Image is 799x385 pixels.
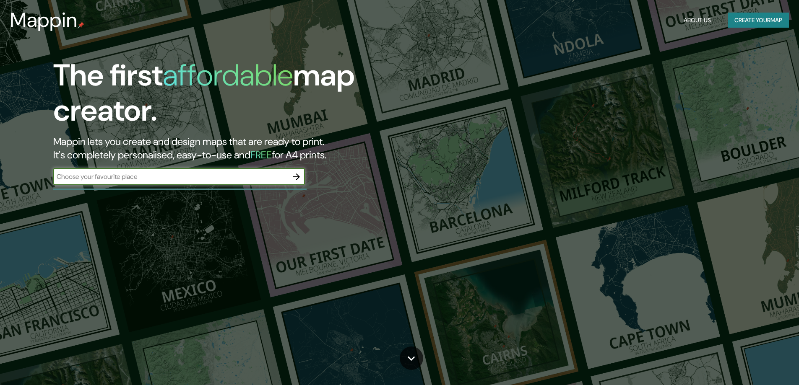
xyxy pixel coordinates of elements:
[53,172,288,181] input: Choose your favourite place
[680,13,714,28] button: About Us
[10,8,78,32] h3: Mappin
[78,22,84,28] img: mappin-pin
[250,148,272,161] h5: FREE
[724,352,790,376] iframe: Help widget launcher
[53,135,453,162] h2: Mappin lets you create and design maps that are ready to print. It's completely personalised, eas...
[53,58,453,135] h1: The first map creator.
[728,13,789,28] button: Create yourmap
[163,56,293,95] h1: affordable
